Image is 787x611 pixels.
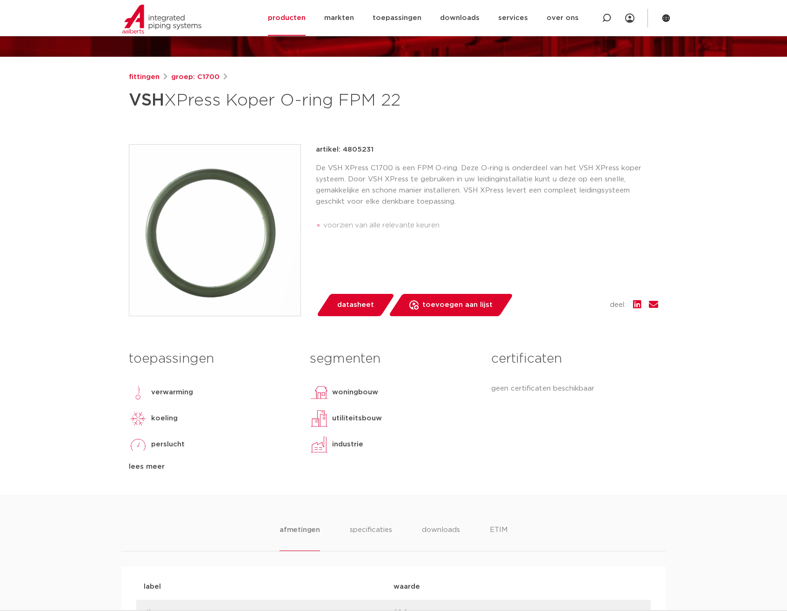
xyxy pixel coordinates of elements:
p: label [144,581,393,592]
h3: segmenten [310,350,477,368]
li: ETIM [490,525,507,551]
p: verwarming [151,387,193,398]
p: De VSH XPress C1700 is een FPM O-ring. Deze O-ring is onderdeel van het VSH XPress koper systeem.... [316,163,658,207]
div: lees meer [129,461,296,472]
li: specificaties [350,525,392,551]
h1: XPress Koper O-ring FPM 22 [129,86,478,114]
p: industrie [332,439,363,450]
p: perslucht [151,439,185,450]
h3: toepassingen [129,350,296,368]
p: artikel: 4805231 [316,144,373,155]
span: toevoegen aan lijst [422,298,493,312]
span: datasheet [337,298,374,312]
li: voorzien van alle relevante keuren [323,218,658,233]
span: deel: [610,299,626,311]
img: utiliteitsbouw [310,409,328,428]
p: waarde [393,581,643,592]
img: verwarming [129,383,147,402]
img: industrie [310,435,328,454]
p: utiliteitsbouw [332,413,382,424]
p: geen certificaten beschikbaar [491,383,658,394]
li: afmetingen [280,525,320,551]
img: Product Image for VSH XPress Koper O-ring FPM 22 [129,145,300,316]
strong: VSH [129,92,164,109]
h3: certificaten [491,350,658,368]
a: groep: C1700 [171,72,220,83]
p: koeling [151,413,178,424]
a: datasheet [316,294,395,316]
li: downloads [422,525,460,551]
img: koeling [129,409,147,428]
img: woningbouw [310,383,328,402]
p: woningbouw [332,387,378,398]
img: perslucht [129,435,147,454]
a: fittingen [129,72,160,83]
